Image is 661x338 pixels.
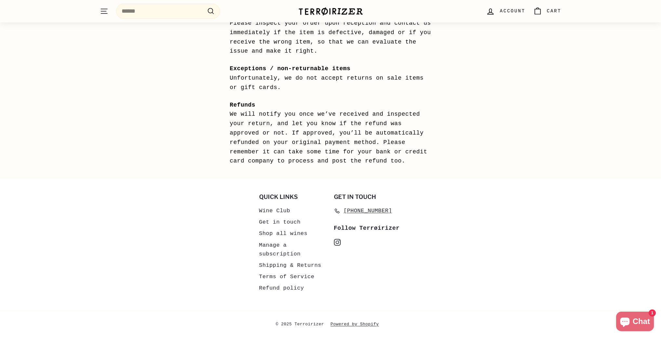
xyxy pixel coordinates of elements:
a: Wine Club [259,205,290,216]
span: Cart [547,7,562,15]
strong: Refunds [230,102,256,108]
a: Account [482,2,529,21]
a: [PHONE_NUMBER] [334,205,392,216]
p: We will notify you once we’ve received and inspected your return, and let you know if the refund ... [230,100,431,166]
a: Powered by Shopify [331,320,386,329]
p: Please inspect your order upon reception and contact us immediately if the item is defective, dam... [230,9,431,56]
span: [PHONE_NUMBER] [344,206,392,215]
h2: Quick links [259,194,327,200]
p: Unfortunately, we do not accept returns on sale items or gift cards. [230,64,431,92]
a: Shop all wines [259,228,308,239]
a: Manage a subscription [259,240,327,260]
a: Refund policy [259,282,304,294]
a: Get in touch [259,216,301,228]
span: Account [500,7,525,15]
a: Shipping & Returns [259,260,322,271]
a: Cart [529,2,565,21]
span: © 2025 Terroirizer [276,320,331,329]
div: Follow Terrøirizer [334,224,402,233]
inbox-online-store-chat: Shopify online store chat [614,312,656,333]
strong: Exceptions / non-returnable items [230,65,350,72]
a: Terms of Service [259,271,314,282]
h2: Get in touch [334,194,402,200]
